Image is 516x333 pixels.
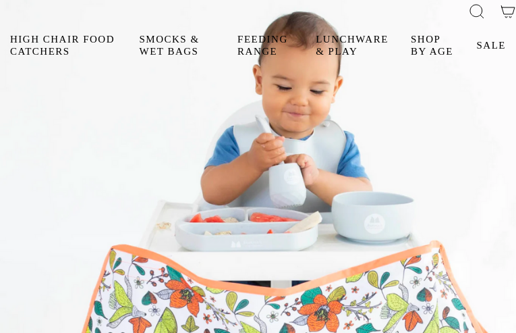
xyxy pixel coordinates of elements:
span: Lunchware & Play [316,33,391,57]
a: Smocks & Wet Bags [129,23,227,68]
span: Shop by Age [411,33,457,57]
span: High Chair Food Catchers [10,33,119,57]
span: Smocks & Wet Bags [139,33,217,57]
span: Feeding Range [237,33,295,57]
span: SALE [476,39,506,51]
a: SALE [466,23,516,68]
a: Shop by Age [401,23,467,68]
a: Feeding Range [227,23,306,68]
a: Lunchware & Play [306,23,401,68]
